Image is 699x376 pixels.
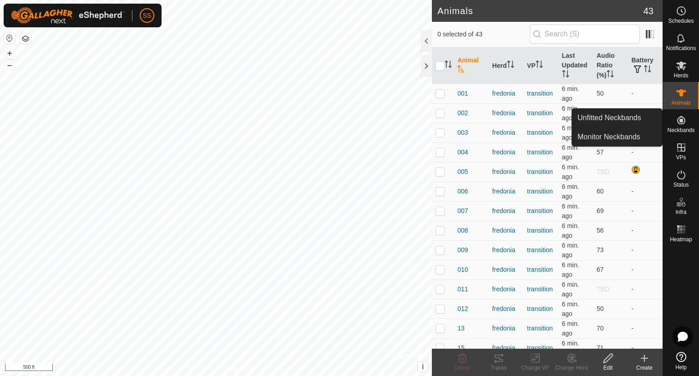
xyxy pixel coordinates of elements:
[562,281,579,298] span: Aug 21, 2025, 10:34 AM
[675,209,686,215] span: Infra
[597,344,604,351] span: 71
[562,222,579,239] span: Aug 21, 2025, 10:33 AM
[628,103,663,123] td: -
[663,348,699,374] a: Help
[558,47,593,84] th: Last Updated
[562,144,579,161] span: Aug 21, 2025, 10:34 AM
[671,100,691,106] span: Animals
[457,206,468,216] span: 007
[607,71,614,79] p-sorticon: Activate to sort
[644,66,651,74] p-sorticon: Activate to sort
[455,365,471,371] span: Delete
[527,266,553,273] a: transition
[628,221,663,240] td: -
[454,47,488,84] th: Animal
[562,242,579,259] span: Aug 21, 2025, 10:34 AM
[445,62,452,69] p-sorticon: Activate to sort
[457,108,468,118] span: 002
[562,340,579,356] span: Aug 21, 2025, 10:34 AM
[527,109,553,117] a: transition
[597,305,604,312] span: 50
[674,73,688,78] span: Herds
[4,60,15,71] button: –
[562,163,579,180] span: Aug 21, 2025, 10:34 AM
[536,62,543,69] p-sorticon: Activate to sort
[457,304,468,314] span: 012
[562,203,579,219] span: Aug 21, 2025, 10:34 AM
[628,279,663,299] td: -
[562,105,579,122] span: Aug 21, 2025, 10:33 AM
[527,168,553,175] a: transition
[492,89,520,98] div: fredonia
[527,285,553,293] a: transition
[590,364,626,372] div: Edit
[597,227,604,234] span: 56
[418,362,428,372] button: i
[180,364,214,372] a: Privacy Policy
[597,148,604,156] span: 57
[492,147,520,157] div: fredonia
[492,285,520,294] div: fredonia
[562,85,579,102] span: Aug 21, 2025, 10:34 AM
[527,325,553,332] a: transition
[628,182,663,201] td: -
[572,109,662,127] a: Unfitted Neckbands
[628,201,663,221] td: -
[628,338,663,358] td: -
[457,343,465,353] span: 15
[628,260,663,279] td: -
[523,47,558,84] th: VP
[597,168,609,175] span: TBD
[457,265,468,274] span: 010
[225,364,252,372] a: Contact Us
[626,364,663,372] div: Create
[675,365,687,370] span: Help
[457,226,468,235] span: 008
[628,299,663,319] td: -
[628,142,663,162] td: -
[489,47,523,84] th: Herd
[492,187,520,196] div: fredonia
[577,112,641,123] span: Unfitted Neckbands
[457,187,468,196] span: 006
[492,128,520,137] div: fredonia
[673,182,689,188] span: Status
[593,47,628,84] th: Audio Ratio (%)
[457,147,468,157] span: 004
[597,188,604,195] span: 60
[457,128,468,137] span: 003
[143,11,152,20] span: SS
[643,4,653,18] span: 43
[668,18,694,24] span: Schedules
[628,47,663,84] th: Battery
[562,261,579,278] span: Aug 21, 2025, 10:34 AM
[562,183,579,200] span: Aug 21, 2025, 10:34 AM
[577,132,640,142] span: Monitor Neckbands
[422,363,424,371] span: i
[670,237,692,242] span: Heatmap
[457,245,468,255] span: 009
[562,71,569,79] p-sorticon: Activate to sort
[492,226,520,235] div: fredonia
[507,62,514,69] p-sorticon: Activate to sort
[437,5,643,16] h2: Animals
[572,128,662,146] a: Monitor Neckbands
[527,246,553,254] a: transition
[527,90,553,97] a: transition
[457,285,468,294] span: 011
[20,33,31,44] button: Map Layers
[492,343,520,353] div: fredonia
[597,266,604,273] span: 67
[628,240,663,260] td: -
[492,324,520,333] div: fredonia
[527,305,553,312] a: transition
[527,188,553,195] a: transition
[530,25,640,44] input: Search (S)
[597,207,604,214] span: 69
[676,155,686,160] span: VPs
[597,90,604,97] span: 50
[527,129,553,136] a: transition
[553,364,590,372] div: Change Herd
